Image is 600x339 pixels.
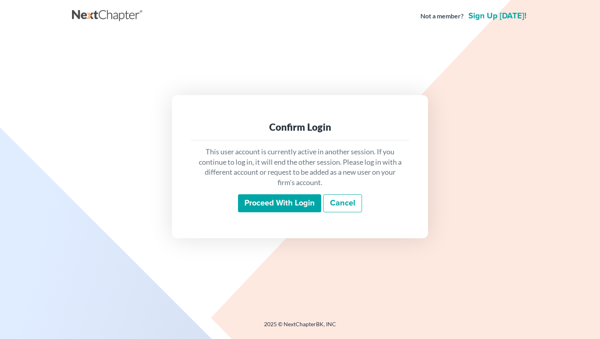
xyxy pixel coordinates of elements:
[238,194,321,213] input: Proceed with login
[72,320,528,335] div: 2025 © NextChapterBK, INC
[198,121,402,134] div: Confirm Login
[323,194,362,213] a: Cancel
[198,147,402,188] p: This user account is currently active in another session. If you continue to log in, it will end ...
[420,12,464,21] strong: Not a member?
[467,12,528,20] a: Sign up [DATE]!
